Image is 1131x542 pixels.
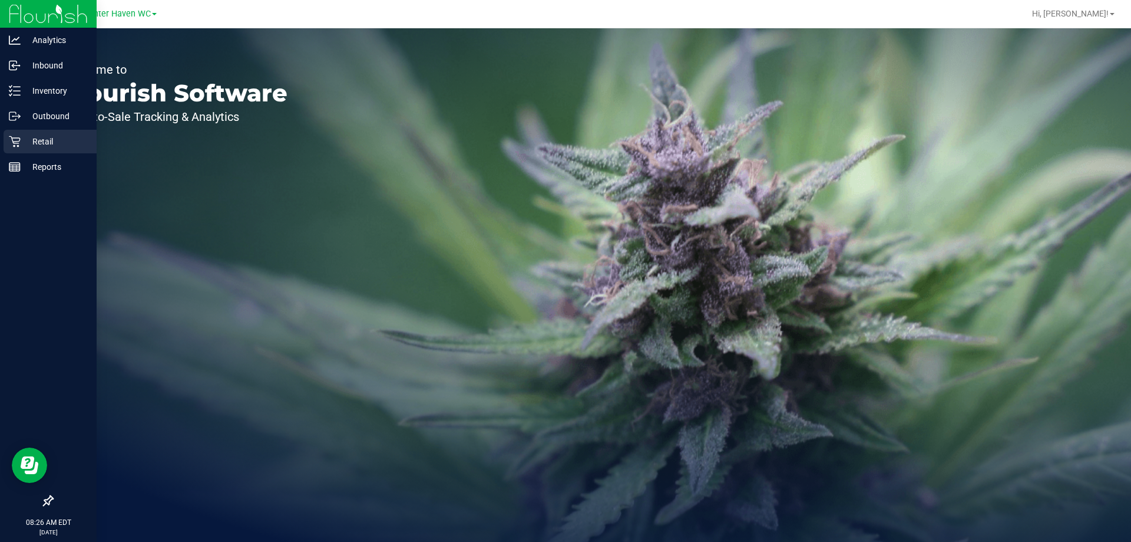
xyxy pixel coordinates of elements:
[5,517,91,528] p: 08:26 AM EDT
[21,109,91,123] p: Outbound
[1032,9,1109,18] span: Hi, [PERSON_NAME]!
[9,85,21,97] inline-svg: Inventory
[9,110,21,122] inline-svg: Outbound
[21,160,91,174] p: Reports
[64,111,287,123] p: Seed-to-Sale Tracking & Analytics
[9,34,21,46] inline-svg: Analytics
[21,134,91,149] p: Retail
[21,84,91,98] p: Inventory
[9,60,21,71] inline-svg: Inbound
[64,81,287,105] p: Flourish Software
[64,64,287,75] p: Welcome to
[5,528,91,537] p: [DATE]
[12,448,47,483] iframe: Resource center
[21,58,91,73] p: Inbound
[21,33,91,47] p: Analytics
[9,136,21,147] inline-svg: Retail
[9,161,21,173] inline-svg: Reports
[84,9,151,19] span: Winter Haven WC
